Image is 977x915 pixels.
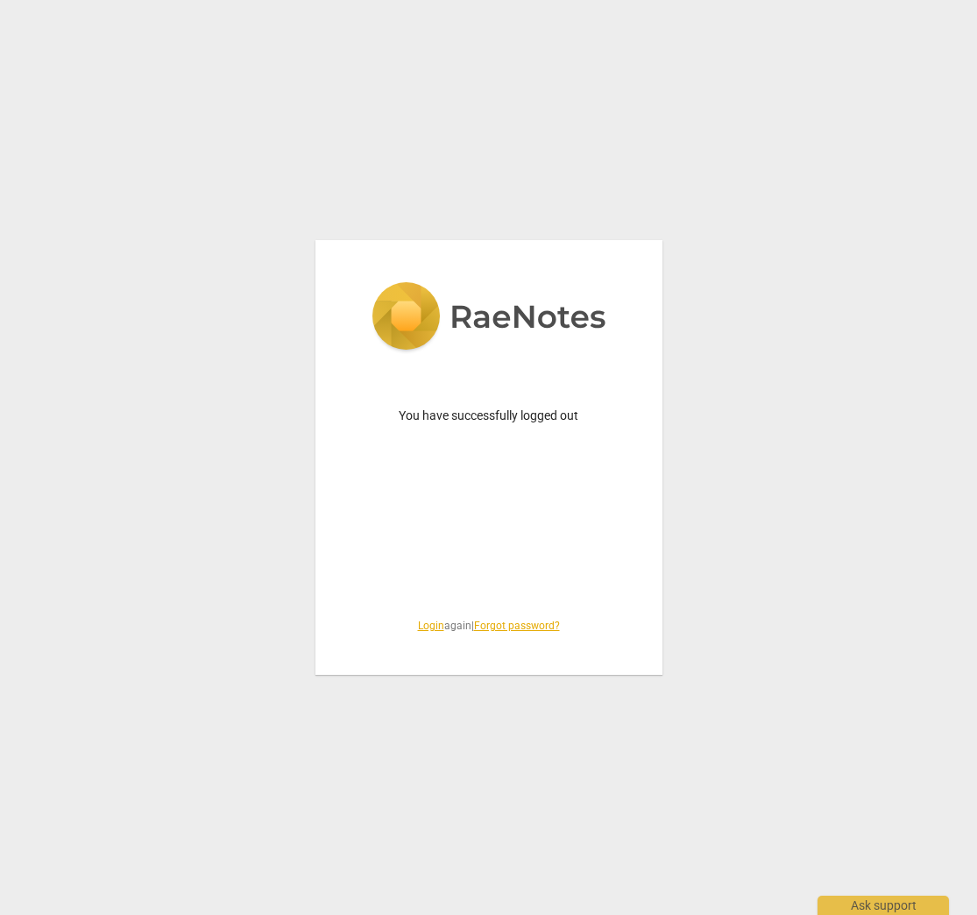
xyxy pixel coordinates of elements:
a: Forgot password? [474,620,560,632]
div: Ask support [818,896,949,915]
span: again | [358,619,620,634]
p: You have successfully logged out [358,407,620,425]
img: 5ac2273c67554f335776073100b6d88f.svg [372,282,606,354]
a: Login [418,620,444,632]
